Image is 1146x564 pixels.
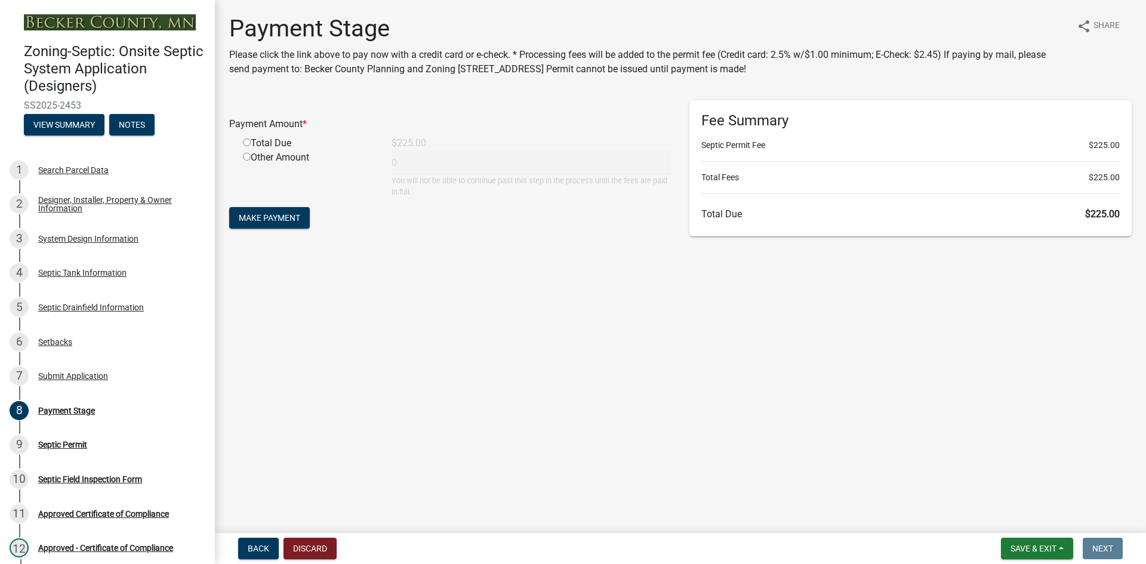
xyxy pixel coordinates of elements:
h6: Fee Summary [701,112,1120,130]
button: View Summary [24,114,104,135]
span: $225.00 [1085,208,1120,220]
div: Payment Amount [220,117,680,131]
div: Setbacks [38,338,72,346]
h1: Payment Stage [229,14,1067,43]
img: Becker County, Minnesota [24,14,196,30]
div: Designer, Installer, Property & Owner Information [38,196,196,212]
div: Other Amount [234,150,383,198]
li: Total Fees [701,171,1120,184]
div: Approved Certificate of Compliance [38,510,169,518]
div: 11 [10,504,29,523]
div: System Design Information [38,235,138,243]
div: 2 [10,195,29,214]
div: 5 [10,298,29,317]
button: Make Payment [229,207,310,229]
p: Please click the link above to pay now with a credit card or e-check. * Processing fees will be a... [229,48,1067,76]
button: shareShare [1067,14,1129,38]
div: 10 [10,470,29,489]
div: 3 [10,229,29,248]
div: Septic Permit [38,440,87,449]
div: Payment Stage [38,406,95,415]
button: Discard [284,538,337,559]
span: Share [1093,19,1120,33]
div: Total Due [234,136,383,150]
wm-modal-confirm: Summary [24,121,104,130]
span: SS2025-2453 [24,100,191,111]
div: Submit Application [38,372,108,380]
div: 12 [10,538,29,557]
button: Next [1083,538,1123,559]
button: Back [238,538,279,559]
span: Back [248,544,269,553]
div: Septic Tank Information [38,269,127,277]
div: Approved - Certificate of Compliance [38,544,173,552]
button: Save & Exit [1001,538,1073,559]
div: 1 [10,161,29,180]
wm-modal-confirm: Notes [109,121,155,130]
button: Notes [109,114,155,135]
span: $225.00 [1089,171,1120,184]
li: Septic Permit Fee [701,139,1120,152]
span: $225.00 [1089,139,1120,152]
div: 4 [10,263,29,282]
div: Septic Field Inspection Form [38,475,142,483]
span: Next [1092,544,1113,553]
h6: Total Due [701,208,1120,220]
div: 7 [10,366,29,386]
h4: Zoning-Septic: Onsite Septic System Application (Designers) [24,43,205,94]
div: 6 [10,332,29,352]
span: Save & Exit [1011,544,1056,553]
div: Septic Drainfield Information [38,303,144,312]
div: Search Parcel Data [38,166,109,174]
i: share [1077,19,1091,33]
div: 8 [10,401,29,420]
div: 9 [10,435,29,454]
span: Make Payment [239,213,300,223]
